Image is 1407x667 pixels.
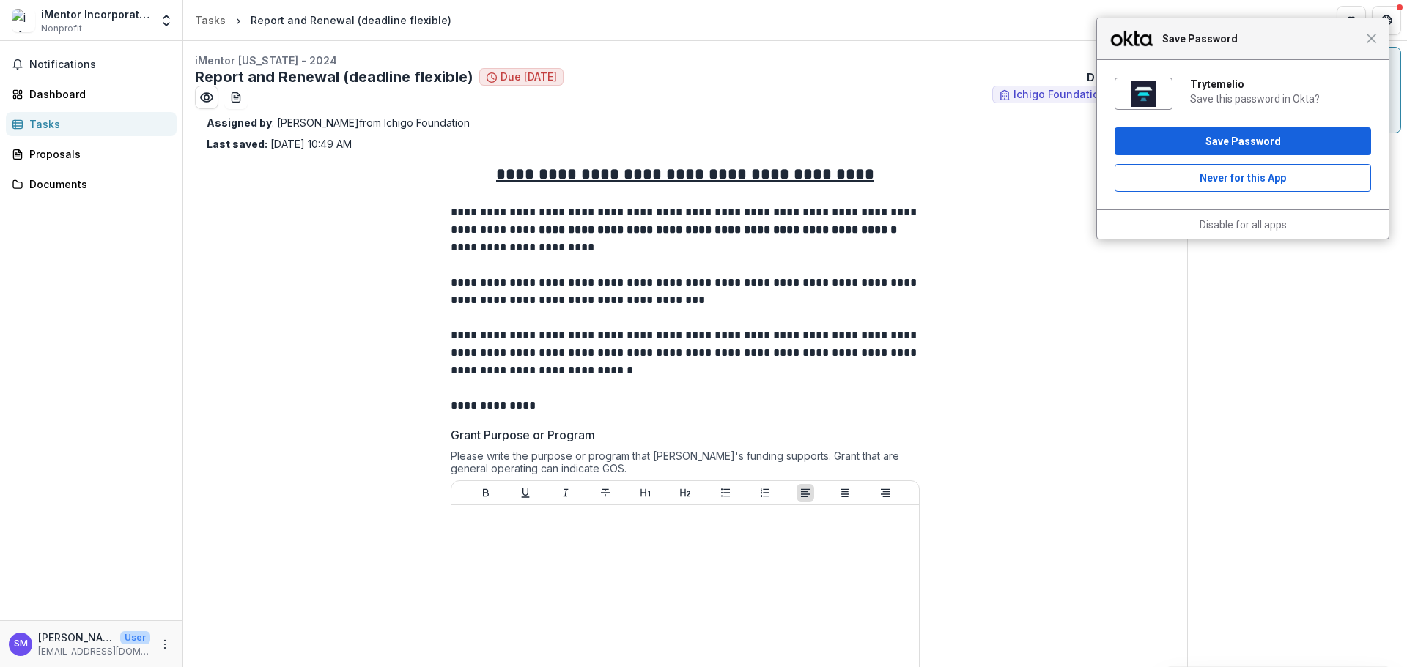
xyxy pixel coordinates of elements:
[195,68,473,86] h2: Report and Renewal (deadline flexible)
[156,636,174,653] button: More
[451,426,595,444] p: Grant Purpose or Program
[1190,92,1371,105] div: Save this password in Okta?
[224,86,248,109] button: download-word-button
[1013,89,1106,101] span: Ichigo Foundation
[501,71,557,83] span: Due [DATE]
[207,115,1164,130] p: : [PERSON_NAME] from Ichigo Foundation
[1155,30,1366,48] span: Save Password
[1200,219,1287,231] a: Disable for all apps
[1087,70,1175,85] p: : [DATE]
[451,450,920,480] div: Please write the purpose or program that [PERSON_NAME]'s funding supports. Grant that are general...
[38,645,150,658] p: [EMAIL_ADDRESS][DOMAIN_NAME]
[6,112,177,136] a: Tasks
[29,146,165,162] div: Proposals
[189,10,232,31] a: Tasks
[156,6,177,35] button: Open entity switcher
[14,639,28,649] div: Scott Millstein
[41,22,82,35] span: Nonprofit
[29,86,165,102] div: Dashboard
[717,484,734,502] button: Bullet List
[557,484,575,502] button: Italicize
[756,484,774,502] button: Ordered List
[251,12,451,28] div: Report and Renewal (deadline flexible)
[1372,6,1401,35] button: Get Help
[1115,164,1371,192] button: Never for this App
[1115,127,1371,155] button: Save Password
[876,484,894,502] button: Align Right
[207,136,352,152] p: [DATE] 10:49 AM
[836,484,854,502] button: Align Center
[6,142,177,166] a: Proposals
[1366,33,1377,44] span: Close
[189,10,457,31] nav: breadcrumb
[29,176,165,192] div: Documents
[29,116,165,132] div: Tasks
[6,172,177,196] a: Documents
[517,484,534,502] button: Underline
[797,484,814,502] button: Align Left
[597,484,614,502] button: Strike
[1087,71,1136,83] strong: Due Date
[120,631,150,644] p: User
[207,116,272,129] strong: Assigned by
[676,484,694,502] button: Heading 2
[637,484,654,502] button: Heading 1
[29,59,171,71] span: Notifications
[1337,6,1366,35] button: Partners
[1131,81,1156,107] img: pnumWQAAAAZJREFUAwDicaG+BOLzmQAAAABJRU5ErkJggg==
[6,53,177,76] button: Notifications
[41,7,150,22] div: iMentor Incorporated
[477,484,495,502] button: Bold
[38,630,114,645] p: [PERSON_NAME]
[207,138,267,150] strong: Last saved:
[1190,78,1371,91] div: Trytemelio
[195,53,1175,68] p: iMentor [US_STATE] - 2024
[12,9,35,32] img: iMentor Incorporated
[195,86,218,109] button: Preview ac21a5ca-7600-4bfe-b08c-054ade5910f4.pdf
[6,82,177,106] a: Dashboard
[195,12,226,28] div: Tasks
